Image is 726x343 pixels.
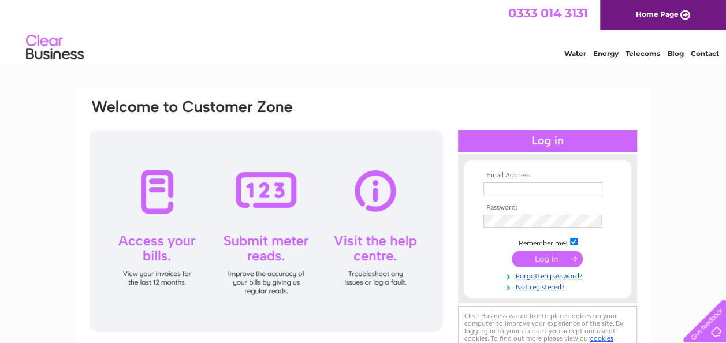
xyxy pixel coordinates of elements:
[481,204,615,212] th: Password:
[626,49,660,58] a: Telecoms
[593,49,619,58] a: Energy
[91,6,636,56] div: Clear Business is a trading name of Verastar Limited (registered in [GEOGRAPHIC_DATA] No. 3667643...
[512,251,583,267] input: Submit
[483,281,615,292] a: Not registered?
[691,49,719,58] a: Contact
[508,6,588,20] a: 0333 014 3131
[564,49,586,58] a: Water
[481,236,615,248] td: Remember me?
[483,270,615,281] a: Forgotten password?
[481,171,615,180] th: Email Address:
[667,49,684,58] a: Blog
[25,30,84,65] img: logo.png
